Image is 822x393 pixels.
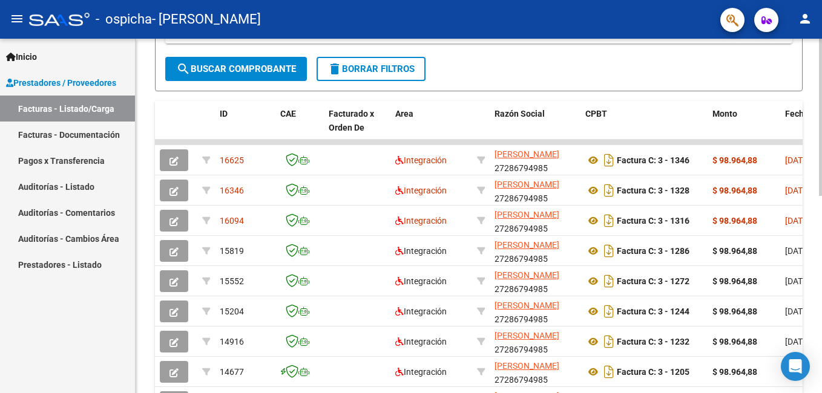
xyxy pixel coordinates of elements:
span: Integración [395,276,447,286]
datatable-header-cell: Monto [708,101,780,154]
strong: $ 98.964,88 [712,337,757,346]
strong: $ 98.964,88 [712,367,757,377]
strong: $ 98.964,88 [712,216,757,226]
span: - [PERSON_NAME] [152,6,261,33]
span: - ospicha [96,6,152,33]
span: 16094 [220,216,244,226]
strong: $ 98.964,88 [712,276,757,286]
i: Descargar documento [601,211,617,230]
span: [PERSON_NAME] [495,361,559,371]
span: 16625 [220,155,244,165]
span: Integración [395,155,447,165]
strong: Factura C: 3 - 1232 [617,337,689,346]
mat-icon: search [176,62,191,76]
span: Integración [395,307,447,316]
span: [DATE] [785,186,810,195]
span: Monto [712,109,737,119]
strong: Factura C: 3 - 1286 [617,246,689,256]
strong: Factura C: 3 - 1316 [617,216,689,226]
span: 15819 [220,246,244,256]
span: 14677 [220,367,244,377]
span: Razón Social [495,109,545,119]
span: Integración [395,337,447,346]
strong: $ 98.964,88 [712,186,757,195]
span: Facturado x Orden De [329,109,374,132]
button: Borrar Filtros [317,57,426,81]
strong: $ 98.964,88 [712,155,757,165]
span: Integración [395,216,447,226]
div: 27286794985 [495,148,576,173]
div: 27286794985 [495,178,576,203]
i: Descargar documento [601,271,617,291]
i: Descargar documento [601,362,617,382]
div: Open Intercom Messenger [781,352,810,381]
datatable-header-cell: Razón Social [490,101,580,154]
span: 15204 [220,307,244,316]
mat-icon: menu [10,11,24,26]
i: Descargar documento [601,302,617,321]
i: Descargar documento [601,332,617,351]
span: [PERSON_NAME] [495,300,559,310]
span: [PERSON_NAME] [495,240,559,250]
strong: Factura C: 3 - 1205 [617,367,689,377]
span: [DATE] [785,337,810,346]
mat-icon: person [798,11,812,26]
span: [DATE] [785,216,810,226]
span: Prestadores / Proveedores [6,76,116,89]
span: [PERSON_NAME] [495,180,559,189]
span: Borrar Filtros [327,63,415,74]
strong: Factura C: 3 - 1244 [617,307,689,316]
datatable-header-cell: CPBT [580,101,708,154]
datatable-header-cell: CAE [275,101,324,154]
span: [PERSON_NAME] [495,270,559,280]
span: 15552 [220,276,244,286]
div: 27286794985 [495,329,576,354]
div: 27286794985 [495,208,576,233]
i: Descargar documento [601,181,617,200]
strong: Factura C: 3 - 1328 [617,186,689,195]
span: [DATE] [785,246,810,256]
span: Buscar Comprobante [176,63,296,74]
span: ID [220,109,228,119]
span: Inicio [6,50,37,63]
mat-icon: delete [327,62,342,76]
span: Integración [395,367,447,377]
span: CPBT [585,109,607,119]
span: [DATE] [785,155,810,165]
i: Descargar documento [601,241,617,261]
span: [PERSON_NAME] [495,149,559,159]
i: Descargar documento [601,151,617,170]
span: 16346 [220,186,244,195]
strong: Factura C: 3 - 1346 [617,155,689,165]
span: [PERSON_NAME] [495,331,559,340]
datatable-header-cell: Facturado x Orden De [324,101,390,154]
span: [DATE] [785,307,810,316]
strong: $ 98.964,88 [712,246,757,256]
span: Area [395,109,413,119]
div: 27286794985 [495,299,576,324]
div: 27286794985 [495,238,576,264]
span: 14916 [220,337,244,346]
span: [DATE] [785,276,810,286]
span: [PERSON_NAME] [495,210,559,219]
span: CAE [280,109,296,119]
div: 27286794985 [495,359,576,385]
span: Integración [395,186,447,195]
strong: Factura C: 3 - 1272 [617,276,689,286]
div: 27286794985 [495,268,576,294]
datatable-header-cell: ID [215,101,275,154]
button: Buscar Comprobante [165,57,307,81]
strong: $ 98.964,88 [712,307,757,316]
datatable-header-cell: Area [390,101,472,154]
span: Integración [395,246,447,256]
